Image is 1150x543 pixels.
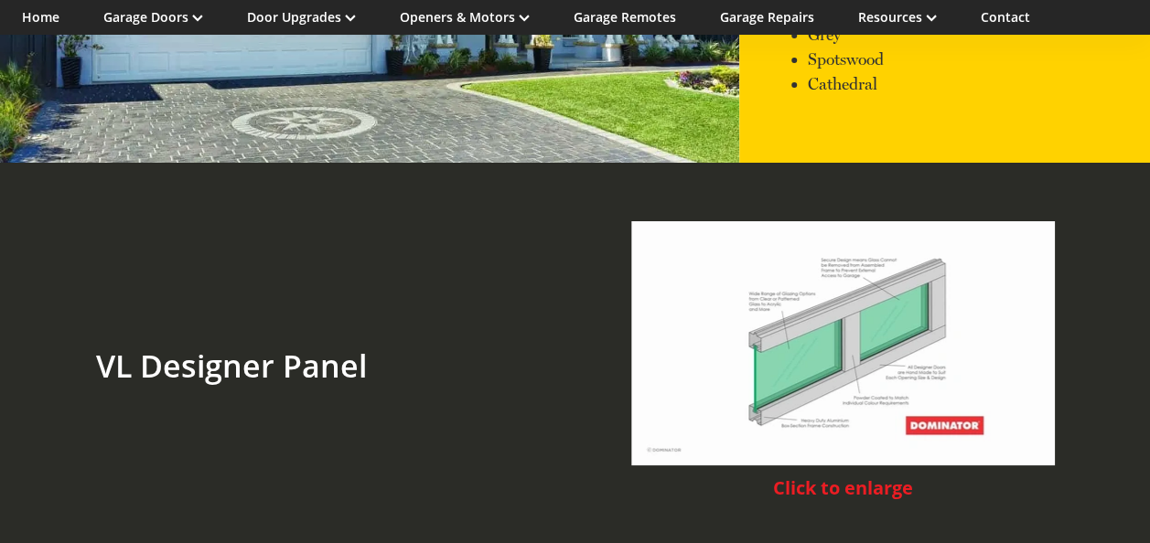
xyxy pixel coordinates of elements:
[720,8,814,26] a: Garage Repairs
[981,8,1030,26] a: Contact
[808,71,1150,96] p: Cathedral
[247,8,356,26] a: Door Upgrades
[574,8,676,26] a: Garage Remotes
[400,8,530,26] a: Openers & Motors
[96,347,520,385] h2: VL Designer Panel
[773,475,913,500] span: Click to enlarge
[858,8,937,26] a: Resources
[808,47,1150,71] p: Spotswood
[103,8,203,26] a: Garage Doors
[631,221,1055,465] img: Click to enlarge
[22,8,59,26] a: Home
